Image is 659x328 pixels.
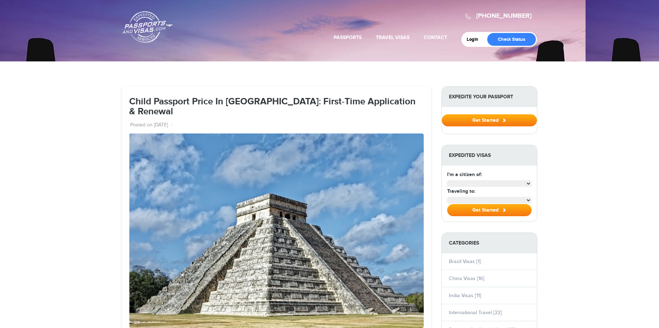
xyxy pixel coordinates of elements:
strong: Expedite Your Passport [442,87,537,107]
a: International Travel [22] [449,310,502,316]
a: Passports [334,34,362,40]
a: India Visas [11] [449,293,481,299]
a: Check Status [487,33,536,46]
button: Get Started [442,114,537,126]
li: Posted on [DATE] [130,122,172,129]
strong: Expedited Visas [442,145,537,165]
h1: Child Passport Price In [GEOGRAPHIC_DATA]: First-Time Application & Renewal [129,97,424,117]
label: Traveling to: [447,187,475,195]
a: China Visas [16] [449,275,484,281]
a: Travel Visas [376,34,410,40]
label: I'm a citizen of: [447,171,482,178]
a: Brazil Visas [1] [449,258,481,264]
a: Get Started [442,117,537,123]
a: Contact [424,34,447,40]
img: mexico_-_28de80_-_2186b91805bf8f87dc4281b6adbed06c6a56d5ae.jpg [129,133,424,328]
a: [PHONE_NUMBER] [476,12,532,20]
a: Login [467,37,483,42]
a: Passports & [DOMAIN_NAME] [122,11,173,43]
button: Get Started [447,204,532,216]
strong: Categories [442,233,537,253]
